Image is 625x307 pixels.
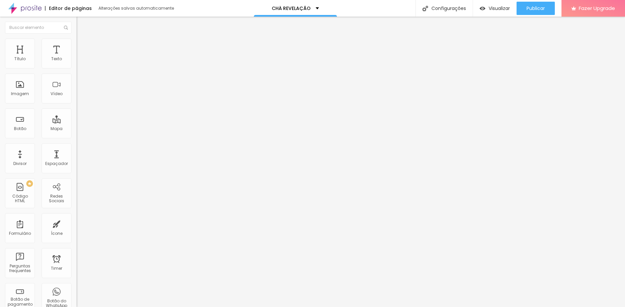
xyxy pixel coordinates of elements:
div: Botão [14,126,26,131]
iframe: Editor [77,17,625,307]
button: Publicar [517,2,555,15]
div: Título [14,57,26,61]
img: Icone [422,6,428,11]
div: Espaçador [45,161,68,166]
div: Botão de pagamento [7,297,33,307]
div: Alterações salvas automaticamente [98,6,175,10]
p: CHÁ REVELAÇÃO [272,6,311,11]
div: Ícone [51,231,63,236]
img: view-1.svg [480,6,485,11]
input: Buscar elemento [5,22,72,34]
img: Icone [64,26,68,30]
div: Texto [51,57,62,61]
div: Editor de páginas [45,6,92,11]
div: Timer [51,266,62,271]
div: Mapa [51,126,63,131]
span: Publicar [527,6,545,11]
div: Código HTML [7,194,33,204]
button: Visualizar [473,2,517,15]
div: Perguntas frequentes [7,264,33,273]
span: Fazer Upgrade [579,5,615,11]
div: Divisor [13,161,27,166]
div: Imagem [11,91,29,96]
div: Redes Sociais [43,194,70,204]
span: Visualizar [489,6,510,11]
div: Vídeo [51,91,63,96]
div: Formulário [9,231,31,236]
